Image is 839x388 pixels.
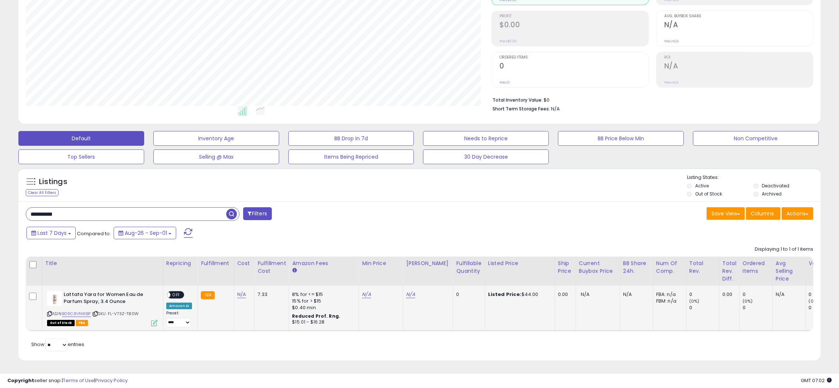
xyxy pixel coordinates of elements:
[292,260,356,267] div: Amazon Fees
[362,291,371,298] a: N/A
[38,229,67,237] span: Last 7 Days
[95,377,128,384] a: Privacy Policy
[579,260,617,275] div: Current Buybox Price
[26,227,76,239] button: Last 7 Days
[664,80,679,85] small: Prev: N/A
[743,298,753,304] small: (0%)
[257,260,286,275] div: Fulfillment Cost
[18,149,144,164] button: Top Sellers
[500,39,517,43] small: Prev: $0.00
[722,291,734,298] div: 0.00
[801,377,832,384] span: 2025-09-10 07:02 GMT
[288,131,414,146] button: BB Drop in 7d
[743,260,769,275] div: Ordered Items
[695,183,709,189] label: Active
[707,207,745,220] button: Save View
[292,298,353,304] div: 15% for > $15
[77,230,111,237] span: Compared to:
[292,319,353,325] div: $15.01 - $16.28
[292,267,296,274] small: Amazon Fees.
[166,303,192,309] div: Amazon AI
[751,210,774,217] span: Columns
[292,313,340,319] b: Reduced Prof. Rng.
[292,304,353,311] div: $0.40 min
[243,207,272,220] button: Filters
[500,56,648,60] span: Ordered Items
[809,291,839,298] div: 0
[743,291,772,298] div: 0
[39,177,67,187] h5: Listings
[500,14,648,18] span: Profit
[456,291,479,298] div: 0
[423,149,549,164] button: 30 Day Decrease
[31,341,84,348] span: Show: entries
[689,304,719,311] div: 0
[782,207,813,220] button: Actions
[45,260,160,267] div: Title
[64,291,153,307] b: Lattafa Yara for Women Eau de Parfum Spray, 3.4 Ounce
[26,189,58,196] div: Clear All Filters
[558,291,570,298] div: 0.00
[581,291,590,298] span: N/A
[47,291,62,306] img: 21-VSHGKlsL._SL40_.jpg
[762,191,782,197] label: Archived
[7,377,128,384] div: seller snap | |
[125,229,167,237] span: Aug-26 - Sep-01
[406,291,415,298] a: N/A
[623,260,650,275] div: BB Share 24h.
[809,260,836,267] div: Velocity
[92,311,139,317] span: | SKU: FL-V73Z-T80W
[488,291,522,298] b: Listed Price:
[18,131,144,146] button: Default
[456,260,481,275] div: Fulfillable Quantity
[493,95,808,104] li: $0
[809,298,819,304] small: (0%)
[656,298,680,304] div: FBM: n/a
[664,56,813,60] span: ROI
[746,207,781,220] button: Columns
[776,291,800,298] div: N/A
[500,21,648,31] h2: $0.00
[762,183,789,189] label: Deactivated
[153,149,279,164] button: Selling @ Max
[201,260,231,267] div: Fulfillment
[153,131,279,146] button: Inventory Age
[500,62,648,72] h2: 0
[488,260,552,267] div: Listed Price
[500,80,510,85] small: Prev: 0
[693,131,819,146] button: Non Competitive
[743,304,772,311] div: 0
[76,320,88,326] span: FBA
[656,291,680,298] div: FBA: n/a
[47,320,75,326] span: All listings that are currently out of stock and unavailable for purchase on Amazon
[722,260,736,283] div: Total Rev. Diff.
[201,291,214,299] small: FBA
[257,291,283,298] div: 7.33
[362,260,400,267] div: Min Price
[7,377,34,384] strong: Copyright
[687,174,821,181] p: Listing States:
[755,246,813,253] div: Displaying 1 to 1 of 1 items
[664,14,813,18] span: Avg. Buybox Share
[776,260,803,283] div: Avg Selling Price
[488,291,549,298] div: $44.00
[664,62,813,72] h2: N/A
[288,149,414,164] button: Items Being Repriced
[558,131,684,146] button: BB Price Below Min
[170,292,182,298] span: OFF
[493,106,550,112] b: Short Term Storage Fees:
[551,105,560,112] span: N/A
[406,260,450,267] div: [PERSON_NAME]
[423,131,549,146] button: Needs to Reprice
[664,39,679,43] small: Prev: N/A
[809,304,839,311] div: 0
[689,260,716,275] div: Total Rev.
[47,291,157,325] div: ASIN:
[656,260,683,275] div: Num of Comp.
[623,291,647,298] div: N/A
[62,311,91,317] a: B09C8VNWBP
[689,291,719,298] div: 0
[695,191,722,197] label: Out of Stock
[558,260,573,275] div: Ship Price
[114,227,176,239] button: Aug-26 - Sep-01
